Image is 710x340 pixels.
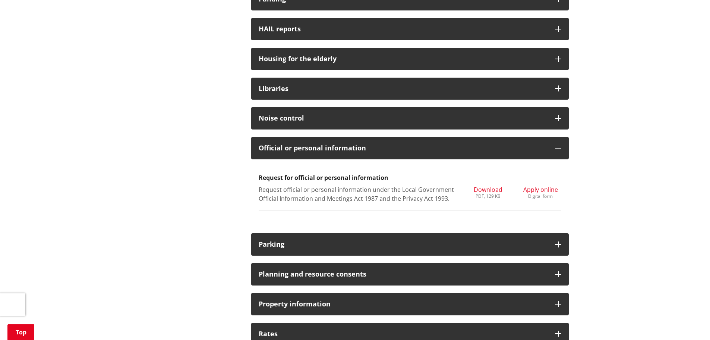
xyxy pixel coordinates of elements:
[259,185,457,203] p: Request official or personal information under the Local Government Official Information and Meet...
[259,144,548,152] h3: Official or personal information
[259,271,548,278] h3: Planning and resource consents
[259,174,561,181] h3: Request for official or personal information
[259,330,548,338] h3: Rates
[523,185,558,194] span: Apply online
[474,185,502,194] span: Download
[259,55,548,63] h3: Housing for the elderly
[259,25,548,33] h3: HAIL reports
[259,300,548,308] h3: Property information
[259,85,548,93] h3: Libraries
[523,185,558,199] a: Apply online Digital form
[523,194,558,199] div: Digital form
[474,185,502,199] a: Download PDF, 129 KB
[7,324,34,340] a: Top
[474,194,502,199] div: PDF, 129 KB
[676,309,703,336] iframe: Messenger Launcher
[259,115,548,122] h3: Noise control
[259,241,548,248] h3: Parking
